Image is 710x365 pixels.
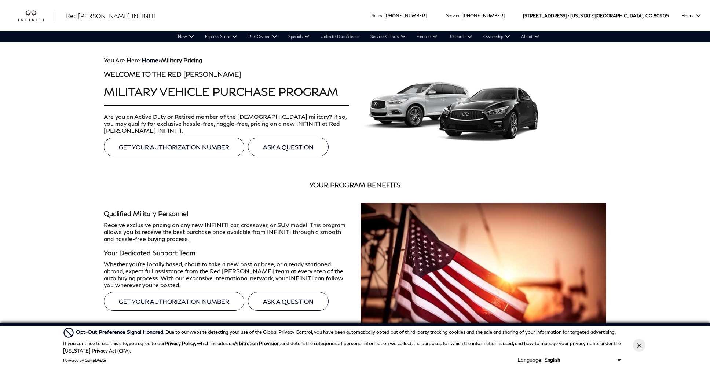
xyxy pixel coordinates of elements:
a: infiniti [18,10,55,22]
span: Sales [372,13,382,18]
div: Powered by [63,358,106,362]
a: Specials [283,31,315,42]
b: ASK A QUESTION [263,298,314,305]
span: : [460,13,461,18]
strong: Military Pricing [161,56,202,63]
span: Opt-Out Preference Signal Honored . [76,329,165,335]
a: Research [443,31,478,42]
span: > [142,56,202,63]
a: Finance [411,31,443,42]
a: [STREET_ADDRESS] • [US_STATE][GEOGRAPHIC_DATA], CO 80905 [523,13,669,18]
strong: Arbitration Provision [234,340,279,346]
p: Are you an Active Duty or Retired member of the [DEMOGRAPHIC_DATA] military? If so, you may quali... [104,113,349,134]
a: Privacy Policy [165,340,195,346]
a: ComplyAuto [85,358,106,362]
span: Red [PERSON_NAME] INFINITI [66,12,156,19]
a: About [516,31,545,42]
p: If you continue to use this site, you agree to our , which includes an , and details the categori... [63,340,621,354]
a: Express Store [200,31,243,42]
a: ASK A QUESTION [248,292,329,311]
img: INFINITI [18,10,55,22]
a: Ownership [478,31,516,42]
h3: Your Dedicated Support Team [104,249,349,257]
p: Whether you’re locally based, about to take a new post or base, or already stationed abroad, expe... [104,260,349,288]
a: Pre-Owned [243,31,283,42]
h3: Qualified Military Personnel [104,210,349,218]
img: Infiniti [361,63,538,144]
a: GET YOUR AUTHORIZATION NUMBER [104,138,244,156]
a: Home [142,56,158,63]
a: ASK A QUESTION [248,138,329,156]
a: GET YOUR AUTHORIZATION NUMBER [104,292,244,311]
select: Language Select [542,356,622,364]
a: New [172,31,200,42]
h3: WELCOME TO THE RED [PERSON_NAME] [104,71,349,78]
a: Unlimited Confidence [315,31,365,42]
a: [PHONE_NUMBER] [462,13,505,18]
a: Service & Parts [365,31,411,42]
p: Receive exclusive pricing on any new INFINITI car, crossover, or SUV model. This program allows y... [104,221,349,242]
span: Service [446,13,460,18]
b: ASK A QUESTION [263,143,314,150]
a: Red [PERSON_NAME] INFINITI [66,11,156,20]
div: Due to our website detecting your use of the Global Privacy Control, you have been automatically ... [76,328,616,336]
a: [PHONE_NUMBER] [384,13,427,18]
h3: YOUR PROGRAM BENEFITS [98,182,612,189]
h1: MILITARY VEHICLE PURCHASE PROGRAM [104,85,349,98]
nav: Main Navigation [172,31,545,42]
div: Language: [517,357,542,362]
button: Close Button [633,339,645,352]
span: : [382,13,383,18]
